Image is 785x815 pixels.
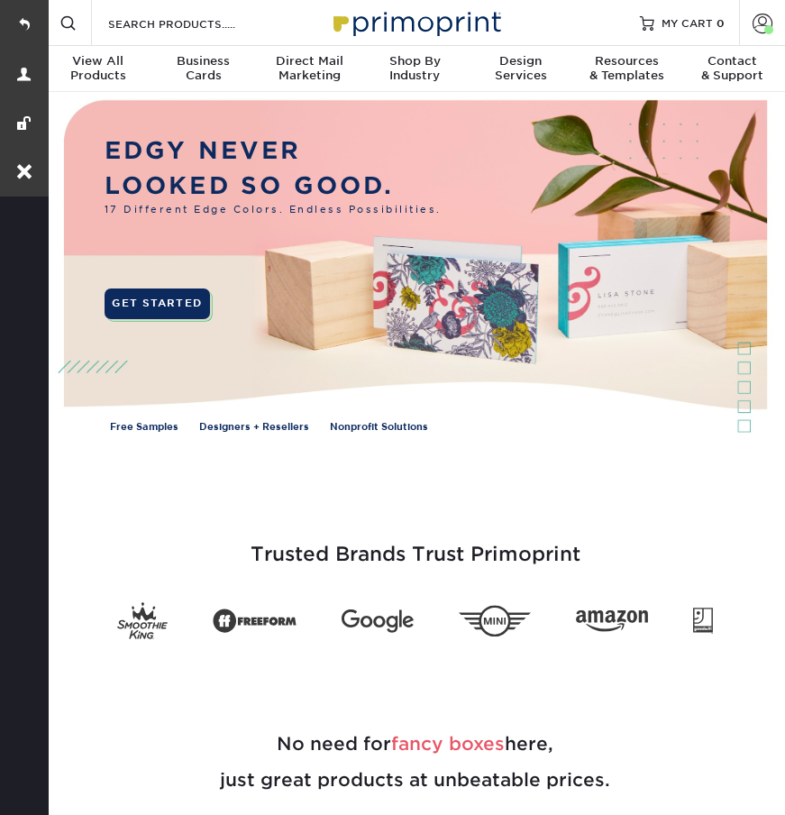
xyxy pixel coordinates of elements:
div: Services [468,54,573,83]
input: SEARCH PRODUCTS..... [106,13,282,34]
a: DesignServices [468,46,573,94]
span: Shop By [362,54,468,69]
img: Google [342,609,414,632]
img: Smoothie King [117,602,168,640]
span: 17 Different Edge Colors. Endless Possibilities. [105,203,442,217]
a: Designers + Resellers [199,420,309,435]
a: GET STARTED [105,288,210,319]
div: & Templates [573,54,679,83]
span: fancy boxes [391,733,505,755]
a: Free Samples [110,420,178,435]
a: Nonprofit Solutions [330,420,428,435]
h3: Trusted Brands Trust Primoprint [59,499,771,588]
div: Cards [151,54,256,83]
img: Primoprint [325,3,506,41]
div: Industry [362,54,468,83]
div: & Support [680,54,785,83]
img: Mini [459,605,531,636]
span: View All [45,54,151,69]
a: Contact& Support [680,46,785,94]
span: MY CART [662,15,713,31]
span: Contact [680,54,785,69]
span: 0 [717,16,725,29]
p: EDGY NEVER [105,133,442,168]
a: Shop ByIndustry [362,46,468,94]
a: View AllProducts [45,46,151,94]
span: Direct Mail [257,54,362,69]
span: Design [468,54,573,69]
img: Amazon [576,610,648,632]
div: Marketing [257,54,362,83]
p: LOOKED SO GOOD. [105,168,442,203]
span: Resources [573,54,679,69]
a: BusinessCards [151,46,256,94]
img: Freeform [213,602,297,639]
span: Business [151,54,256,69]
a: Direct MailMarketing [257,46,362,94]
div: Products [45,54,151,83]
a: Resources& Templates [573,46,679,94]
img: Goodwill [693,608,713,635]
